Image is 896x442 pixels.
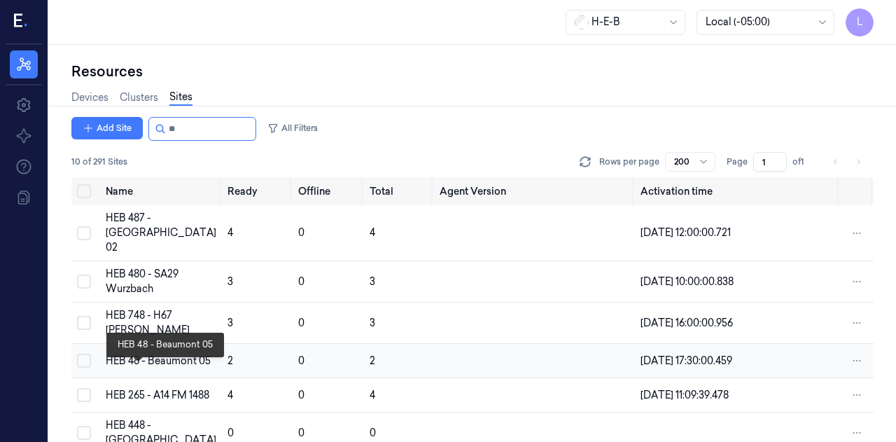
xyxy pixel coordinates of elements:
[846,8,874,36] button: L
[106,354,216,368] div: HEB 48 - Beaumont 05
[77,388,91,402] button: Select row
[227,226,233,239] span: 4
[826,152,868,172] nav: pagination
[71,62,874,81] div: Resources
[635,177,840,205] th: Activation time
[77,184,91,198] button: Select all
[640,275,734,288] span: [DATE] 10:00:00.838
[120,90,158,105] a: Clusters
[370,389,375,401] span: 4
[71,90,108,105] a: Devices
[106,308,216,338] div: HEB 748 - H67 [PERSON_NAME]
[640,317,733,329] span: [DATE] 16:00:00.956
[640,354,732,367] span: [DATE] 17:30:00.459
[640,389,729,401] span: [DATE] 11:09:39.478
[77,316,91,330] button: Select row
[227,389,233,401] span: 4
[77,426,91,440] button: Select row
[298,317,304,329] span: 0
[106,211,216,255] div: HEB 487 - [GEOGRAPHIC_DATA] 02
[77,354,91,368] button: Select row
[727,156,748,168] span: Page
[298,275,304,288] span: 0
[599,156,659,168] p: Rows per page
[77,226,91,240] button: Select row
[71,156,127,168] span: 10 of 291 Sites
[640,226,731,239] span: [DATE] 12:00:00.721
[106,388,216,403] div: HEB 265 - A14 FM 1488
[71,117,143,139] button: Add Site
[262,117,323,139] button: All Filters
[370,427,376,439] span: 0
[370,317,375,329] span: 3
[370,226,375,239] span: 4
[227,427,234,439] span: 0
[106,267,216,296] div: HEB 480 - SA29 Wurzbach
[370,354,375,367] span: 2
[169,90,192,106] a: Sites
[370,275,375,288] span: 3
[227,317,233,329] span: 3
[293,177,364,205] th: Offline
[298,226,304,239] span: 0
[100,177,222,205] th: Name
[77,275,91,289] button: Select row
[364,177,434,205] th: Total
[298,389,304,401] span: 0
[222,177,293,205] th: Ready
[434,177,636,205] th: Agent Version
[298,354,304,367] span: 0
[227,275,233,288] span: 3
[298,427,304,439] span: 0
[227,354,233,367] span: 2
[792,156,815,168] span: of 1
